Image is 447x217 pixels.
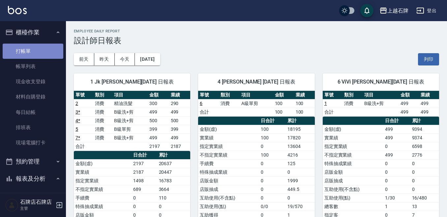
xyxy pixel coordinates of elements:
td: 449.5 [286,185,314,194]
td: 100 [294,108,315,116]
td: 100 [294,99,315,108]
button: 列印 [418,53,439,65]
td: 特殊抽成業績 [74,202,132,211]
table: a dense table [198,91,314,117]
td: 特殊抽成業績 [323,159,384,168]
td: 0 [259,168,286,176]
button: 登出 [414,5,439,17]
button: 報表及分析 [3,170,63,187]
td: 0 [259,176,286,185]
td: 消費 [93,125,113,133]
td: 100 [273,99,294,108]
td: 100 [273,108,294,116]
td: 1999 [286,176,314,185]
th: 單號 [74,91,93,99]
a: 5 [75,127,78,132]
td: B級單剪 [112,125,147,133]
td: 指定實業績 [74,176,132,185]
td: 0 [410,159,439,168]
td: 消費 [93,108,113,116]
td: 0 [383,168,410,176]
td: 17820 [286,133,314,142]
td: 0 [259,194,286,202]
td: 499 [399,108,419,116]
td: 499 [169,133,191,142]
button: 前天 [74,53,94,65]
td: 指定實業績 [323,142,384,151]
td: 互助使用(不含點) [198,194,259,202]
th: 金額 [148,91,169,99]
td: 9374 [410,133,439,142]
td: 9394 [410,125,439,133]
td: 消費 [93,133,113,142]
td: 金額(虛) [74,159,132,168]
td: 1/30 [383,194,410,202]
td: 110 [157,194,191,202]
td: 499 [148,108,169,116]
td: 2197 [148,142,169,151]
h2: Employee Daily Report [74,29,439,33]
td: 0 [383,159,410,168]
th: 業績 [169,91,191,99]
td: 0/0 [259,202,286,211]
td: 2776 [410,151,439,159]
td: 2197 [132,159,157,168]
td: 500 [169,116,191,125]
a: 2 [75,101,78,106]
td: 16/480 [410,194,439,202]
td: 店販抽成 [198,185,259,194]
td: 3664 [157,185,191,194]
table: a dense table [74,91,190,151]
td: 13 [410,202,439,211]
td: 499 [383,151,410,159]
td: 0 [259,159,286,168]
td: 消費 [219,99,240,108]
td: 125 [286,159,314,168]
td: 18195 [286,125,314,133]
th: 項目 [112,91,147,99]
td: 399 [148,125,169,133]
td: 0 [259,142,286,151]
th: 日合計 [132,151,157,160]
th: 類別 [343,91,363,99]
a: 現場電腦打卡 [3,135,63,150]
td: 20637 [157,159,191,168]
a: 材料自購登錄 [3,89,63,104]
a: 報表目錄 [3,190,63,205]
td: 精油洗髮 [112,99,147,108]
th: 累計 [410,117,439,125]
td: 2187 [132,168,157,176]
a: 打帳單 [3,44,63,59]
td: 13604 [286,142,314,151]
td: 0 [132,202,157,211]
button: 上越石牌 [377,4,411,18]
button: 昨天 [94,53,115,65]
span: 6 ViVi [PERSON_NAME][DATE] 日報表 [331,79,431,85]
td: 不指定實業績 [323,151,384,159]
td: 不指定實業績 [74,185,132,194]
td: 19/570 [286,202,314,211]
td: 0 [410,176,439,185]
a: 帳單列表 [3,59,63,74]
button: 今天 [115,53,135,65]
span: 1 Jk [PERSON_NAME][DATE] 日報表 [82,79,182,85]
th: 日合計 [259,117,286,125]
td: 499 [399,99,419,108]
td: 0 [157,202,191,211]
td: 4216 [286,151,314,159]
td: 店販金額 [323,168,384,176]
td: 1 [383,202,410,211]
td: 合計 [74,142,93,151]
a: 現金收支登錄 [3,74,63,89]
a: 每日結帳 [3,105,63,120]
td: 399 [169,125,191,133]
td: 0 [383,142,410,151]
td: 手續費 [198,159,259,168]
a: 1 [324,101,327,106]
td: 0 [286,194,314,202]
td: 499 [419,99,439,108]
td: 499 [169,108,191,116]
td: 店販抽成 [323,176,384,185]
td: 100 [259,125,286,133]
td: 不指定實業績 [198,151,259,159]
